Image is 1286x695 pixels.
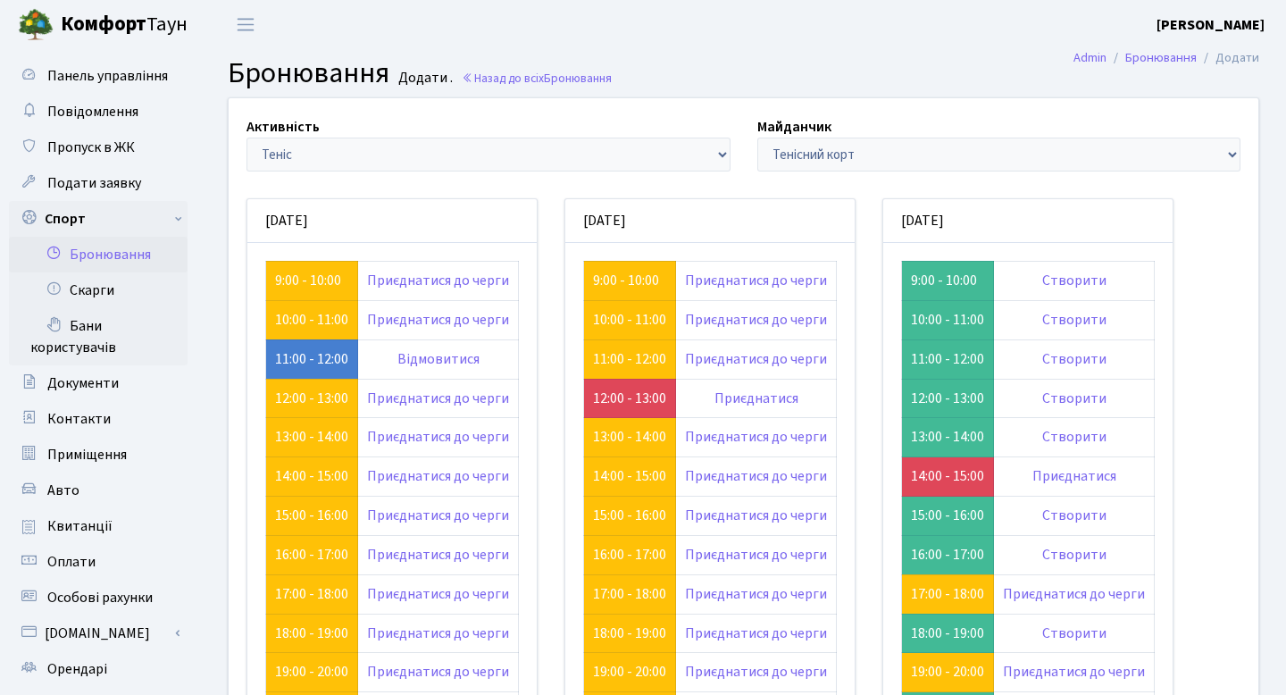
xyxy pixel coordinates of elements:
[1125,48,1197,67] a: Бронювання
[685,427,827,447] a: Приєднатися до черги
[593,624,666,643] a: 18:00 - 19:00
[275,271,341,290] a: 9:00 - 10:00
[47,445,127,465] span: Приміщення
[685,506,827,525] a: Приєднатися до черги
[9,401,188,437] a: Контакти
[1042,389,1106,408] a: Створити
[9,130,188,165] a: Пропуск в ЖК
[47,138,135,157] span: Пропуск в ЖК
[9,508,188,544] a: Квитанції
[47,373,119,393] span: Документи
[9,308,188,365] a: Бани користувачів
[462,70,612,87] a: Назад до всіхБронювання
[275,506,348,525] a: 15:00 - 16:00
[593,271,659,290] a: 9:00 - 10:00
[9,272,188,308] a: Скарги
[367,506,509,525] a: Приєднатися до черги
[593,506,666,525] a: 15:00 - 16:00
[47,588,153,607] span: Особові рахунки
[565,199,855,243] div: [DATE]
[367,389,509,408] a: Приєднатися до черги
[902,339,994,379] td: 11:00 - 12:00
[1003,662,1145,682] a: Приєднатися до черги
[1073,48,1106,67] a: Admin
[593,389,666,408] a: 12:00 - 13:00
[911,662,984,682] a: 19:00 - 20:00
[47,173,141,193] span: Подати заявку
[47,102,138,121] span: Повідомлення
[395,70,453,87] small: Додати .
[9,237,188,272] a: Бронювання
[902,418,994,457] td: 13:00 - 14:00
[902,614,994,653] td: 18:00 - 19:00
[1197,48,1259,68] li: Додати
[275,389,348,408] a: 12:00 - 13:00
[593,310,666,330] a: 10:00 - 11:00
[685,584,827,604] a: Приєднатися до черги
[47,516,113,536] span: Квитанції
[61,10,146,38] b: Комфорт
[9,365,188,401] a: Документи
[18,7,54,43] img: logo.png
[1042,545,1106,565] a: Створити
[685,624,827,643] a: Приєднатися до черги
[593,584,666,604] a: 17:00 - 18:00
[47,409,111,429] span: Контакти
[275,545,348,565] a: 16:00 - 17:00
[1042,506,1106,525] a: Створити
[47,552,96,572] span: Оплати
[1042,624,1106,643] a: Створити
[1042,310,1106,330] a: Створити
[9,615,188,651] a: [DOMAIN_NAME]
[685,662,827,682] a: Приєднатися до черги
[883,199,1173,243] div: [DATE]
[397,349,480,369] a: Відмовитися
[275,624,348,643] a: 18:00 - 19:00
[9,580,188,615] a: Особові рахунки
[911,466,984,486] a: 14:00 - 15:00
[223,10,268,39] button: Переключити навігацію
[1047,39,1286,77] nav: breadcrumb
[275,349,348,369] a: 11:00 - 12:00
[685,349,827,369] a: Приєднатися до черги
[47,659,107,679] span: Орендарі
[902,261,994,300] td: 9:00 - 10:00
[275,427,348,447] a: 13:00 - 14:00
[714,389,798,408] a: Приєднатися
[593,662,666,682] a: 19:00 - 20:00
[275,584,348,604] a: 17:00 - 18:00
[1157,14,1265,36] a: [PERSON_NAME]
[9,165,188,201] a: Подати заявку
[228,53,389,94] span: Бронювання
[367,584,509,604] a: Приєднатися до черги
[685,466,827,486] a: Приєднатися до черги
[9,651,188,687] a: Орендарі
[9,544,188,580] a: Оплати
[1042,271,1106,290] a: Створити
[685,545,827,565] a: Приєднатися до черги
[275,662,348,682] a: 19:00 - 20:00
[902,535,994,574] td: 16:00 - 17:00
[9,473,188,508] a: Авто
[61,10,188,40] span: Таун
[367,271,509,290] a: Приєднатися до черги
[593,466,666,486] a: 14:00 - 15:00
[47,481,79,500] span: Авто
[275,466,348,486] a: 14:00 - 15:00
[902,379,994,418] td: 12:00 - 13:00
[902,300,994,339] td: 10:00 - 11:00
[367,466,509,486] a: Приєднатися до черги
[593,349,666,369] a: 11:00 - 12:00
[902,497,994,536] td: 15:00 - 16:00
[47,66,168,86] span: Панель управління
[544,70,612,87] span: Бронювання
[275,310,348,330] a: 10:00 - 11:00
[9,94,188,130] a: Повідомлення
[9,201,188,237] a: Спорт
[911,584,984,604] a: 17:00 - 18:00
[685,271,827,290] a: Приєднатися до черги
[247,199,537,243] div: [DATE]
[9,437,188,473] a: Приміщення
[685,310,827,330] a: Приєднатися до черги
[367,624,509,643] a: Приєднатися до черги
